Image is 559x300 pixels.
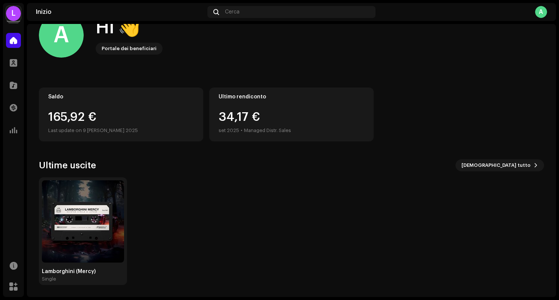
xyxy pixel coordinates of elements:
span: Cerca [225,9,240,15]
div: Ultimo rendiconto [219,94,364,100]
div: Managed Distr. Sales [244,126,291,135]
span: [DEMOGRAPHIC_DATA] tutto [461,158,531,173]
h3: Ultime uscite [39,159,96,171]
div: Last update on 9 [PERSON_NAME] 2025 [48,126,194,135]
re-o-card-value: Ultimo rendiconto [209,88,374,141]
div: Lamborghini (Mercy) [42,269,124,275]
re-o-card-value: Saldo [39,88,203,141]
div: Single [42,276,56,282]
div: Saldo [48,94,194,100]
img: eaa642eb-a20e-4220-bae9-323c167ad6b5 [42,180,124,263]
button: [DEMOGRAPHIC_DATA] tutto [455,159,544,171]
div: Portale dei beneficiari [102,44,157,53]
div: A [535,6,547,18]
div: Inizio [36,9,204,15]
div: set 2025 [219,126,239,135]
div: L [6,6,21,21]
div: • [241,126,243,135]
div: Hi 👋 [96,16,163,40]
div: A [39,13,84,58]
